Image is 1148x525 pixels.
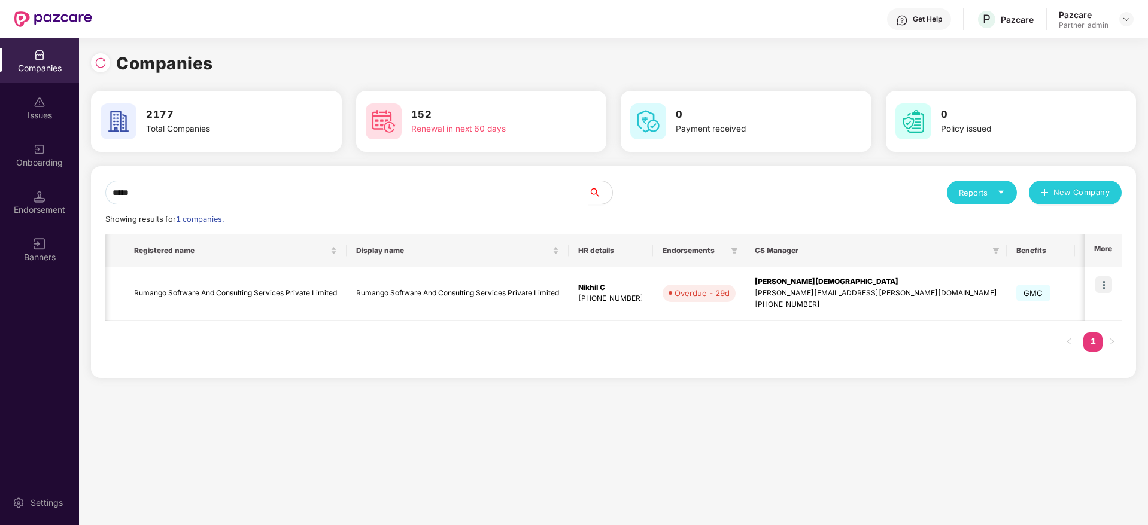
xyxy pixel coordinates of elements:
div: Nikhil C [578,282,643,294]
img: icon [1095,276,1112,293]
img: svg+xml;base64,PHN2ZyB3aWR0aD0iMTQuNSIgaGVpZ2h0PSIxNC41IiB2aWV3Qm94PSIwIDAgMTYgMTYiIGZpbGw9Im5vbm... [34,191,45,203]
h3: 0 [941,107,1092,123]
span: CS Manager [755,246,988,255]
li: 1 [1083,332,1103,352]
span: Display name [356,246,550,255]
span: New Company [1053,187,1110,199]
span: right [1108,338,1116,345]
span: Showing results for [105,215,224,224]
img: svg+xml;base64,PHN2ZyB4bWxucz0iaHR0cDovL3d3dy53My5vcmcvMjAwMC9zdmciIHdpZHRoPSI2MCIgaGVpZ2h0PSI2MC... [366,103,402,139]
img: svg+xml;base64,PHN2ZyBpZD0iU2V0dGluZy0yMHgyMCIgeG1sbnM9Imh0dHA6Ly93d3cudzMub3JnLzIwMDAvc3ZnIiB3aW... [13,497,25,509]
h1: Companies [116,50,213,77]
img: svg+xml;base64,PHN2ZyB4bWxucz0iaHR0cDovL3d3dy53My5vcmcvMjAwMC9zdmciIHdpZHRoPSI2MCIgaGVpZ2h0PSI2MC... [101,103,136,139]
div: Overdue - 29d [675,287,730,299]
th: More [1085,234,1122,267]
span: filter [990,243,1002,258]
div: Pazcare [1001,14,1034,25]
span: caret-down [997,188,1005,196]
span: left [1065,338,1073,345]
span: 1 companies. [176,215,224,224]
div: Payment received [676,123,827,136]
td: Rumango Software And Consulting Services Private Limited [347,267,569,321]
div: Settings [27,497,66,509]
div: Reports [959,187,1005,199]
div: [PHONE_NUMBER] [578,293,643,304]
th: Display name [347,234,569,267]
button: search [588,181,613,204]
span: filter [728,243,740,258]
img: svg+xml;base64,PHN2ZyB4bWxucz0iaHR0cDovL3d3dy53My5vcmcvMjAwMC9zdmciIHdpZHRoPSI2MCIgaGVpZ2h0PSI2MC... [630,103,666,139]
span: GMC [1016,285,1050,301]
div: Get Help [913,14,942,24]
button: plusNew Company [1029,181,1122,204]
li: Previous Page [1059,332,1079,352]
span: filter [992,247,1000,254]
div: Total Companies [146,123,297,136]
th: Registered name [124,234,347,267]
img: New Pazcare Logo [14,11,92,27]
th: HR details [569,234,653,267]
div: Partner_admin [1059,20,1108,30]
img: svg+xml;base64,PHN2ZyBpZD0iRHJvcGRvd24tMzJ4MzIiIHhtbG5zPSJodHRwOi8vd3d3LnczLm9yZy8yMDAwL3N2ZyIgd2... [1122,14,1131,24]
h3: 2177 [146,107,297,123]
span: plus [1041,188,1049,198]
td: Rumango Software And Consulting Services Private Limited [124,267,347,321]
button: left [1059,332,1079,352]
img: svg+xml;base64,PHN2ZyBpZD0iSGVscC0zMngzMiIgeG1sbnM9Imh0dHA6Ly93d3cudzMub3JnLzIwMDAvc3ZnIiB3aWR0aD... [896,14,908,26]
span: Endorsements [663,246,726,255]
span: filter [731,247,738,254]
img: svg+xml;base64,PHN2ZyBpZD0iQ29tcGFuaWVzIiB4bWxucz0iaHR0cDovL3d3dy53My5vcmcvMjAwMC9zdmciIHdpZHRoPS... [34,49,45,61]
a: 1 [1083,332,1103,350]
div: Pazcare [1059,9,1108,20]
img: svg+xml;base64,PHN2ZyB4bWxucz0iaHR0cDovL3d3dy53My5vcmcvMjAwMC9zdmciIHdpZHRoPSI2MCIgaGVpZ2h0PSI2MC... [895,103,931,139]
img: svg+xml;base64,PHN2ZyBpZD0iSXNzdWVzX2Rpc2FibGVkIiB4bWxucz0iaHR0cDovL3d3dy53My5vcmcvMjAwMC9zdmciIH... [34,96,45,108]
h3: 0 [676,107,827,123]
h3: 152 [411,107,562,123]
th: Benefits [1007,234,1075,267]
div: [PHONE_NUMBER] [755,299,997,310]
button: right [1103,332,1122,352]
div: [PERSON_NAME][EMAIL_ADDRESS][PERSON_NAME][DOMAIN_NAME] [755,288,997,299]
div: Policy issued [941,123,1092,136]
li: Next Page [1103,332,1122,352]
span: search [588,188,612,197]
img: svg+xml;base64,PHN2ZyB3aWR0aD0iMTYiIGhlaWdodD0iMTYiIHZpZXdCb3g9IjAgMCAxNiAxNiIgZmlsbD0ibm9uZSIgeG... [34,238,45,250]
div: Renewal in next 60 days [411,123,562,136]
img: svg+xml;base64,PHN2ZyBpZD0iUmVsb2FkLTMyeDMyIiB4bWxucz0iaHR0cDovL3d3dy53My5vcmcvMjAwMC9zdmciIHdpZH... [95,57,107,69]
span: P [983,12,991,26]
img: svg+xml;base64,PHN2ZyB3aWR0aD0iMjAiIGhlaWdodD0iMjAiIHZpZXdCb3g9IjAgMCAyMCAyMCIgZmlsbD0ibm9uZSIgeG... [34,144,45,155]
span: Registered name [134,246,328,255]
div: [PERSON_NAME][DEMOGRAPHIC_DATA] [755,276,997,288]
